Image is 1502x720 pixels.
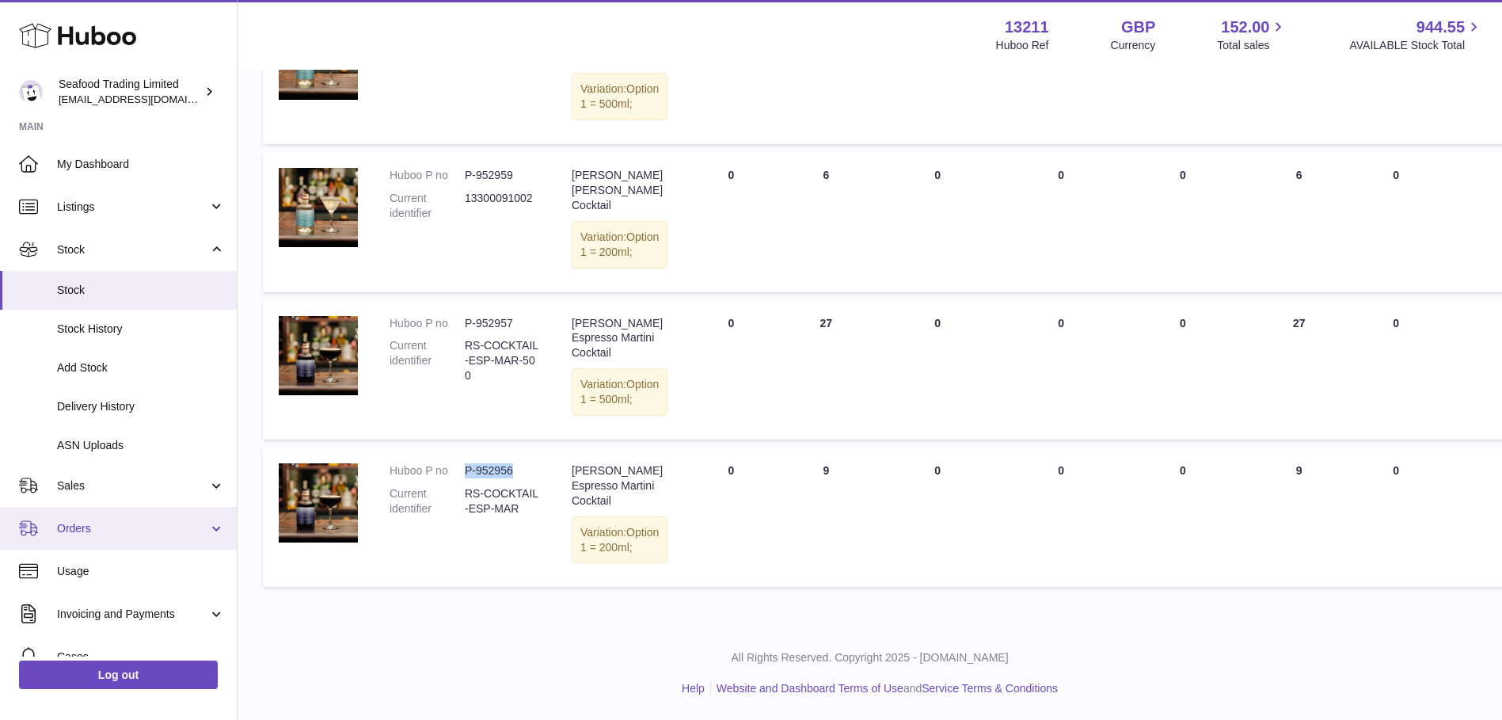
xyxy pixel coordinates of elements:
[1180,169,1186,181] span: 0
[873,152,1002,291] td: 0
[465,191,540,221] dd: 13300091002
[683,448,778,587] td: 0
[1349,38,1483,53] span: AVAILABLE Stock Total
[1245,5,1353,144] td: 17
[717,682,903,695] a: Website and Dashboard Terms of Use
[59,77,201,107] div: Seafood Trading Limited
[57,478,208,493] span: Sales
[1217,17,1287,53] a: 152.00 Total sales
[279,463,358,543] img: product image
[580,230,659,258] span: Option 1 = 200ml;
[59,93,233,105] span: [EMAIL_ADDRESS][DOMAIN_NAME]
[57,242,208,257] span: Stock
[1353,152,1439,291] td: 0
[1002,152,1120,291] td: 0
[1416,17,1465,38] span: 944.55
[390,168,465,183] dt: Huboo P no
[1111,38,1156,53] div: Currency
[1180,317,1186,330] span: 0
[250,650,1489,665] p: All Rights Reserved. Copyright 2025 - [DOMAIN_NAME]
[572,316,667,361] div: [PERSON_NAME] Espresso Martini Cocktail
[465,316,540,331] dd: P-952957
[572,73,667,120] div: Variation:
[572,516,667,564] div: Variation:
[1005,17,1049,38] strong: 13211
[580,526,659,554] span: Option 1 = 200ml;
[572,368,667,416] div: Variation:
[1245,448,1353,587] td: 9
[390,486,465,516] dt: Current identifier
[778,448,873,587] td: 9
[390,338,465,383] dt: Current identifier
[465,168,540,183] dd: P-952959
[279,168,358,247] img: product image
[683,5,778,144] td: 0
[19,661,218,689] a: Log out
[1245,300,1353,440] td: 27
[465,338,540,383] dd: RS-COCKTAIL-ESP-MAR-500
[683,152,778,291] td: 0
[572,221,667,269] div: Variation:
[57,157,225,172] span: My Dashboard
[1180,464,1186,477] span: 0
[1121,17,1155,38] strong: GBP
[57,650,225,665] span: Cases
[1221,17,1269,38] span: 152.00
[465,486,540,516] dd: RS-COCKTAIL-ESP-MAR
[873,448,1002,587] td: 0
[1002,5,1120,144] td: 0
[682,682,705,695] a: Help
[922,682,1058,695] a: Service Terms & Conditions
[465,463,540,478] dd: P-952956
[873,300,1002,440] td: 0
[778,5,873,144] td: 17
[1349,17,1483,53] a: 944.55 AVAILABLE Stock Total
[1002,300,1120,440] td: 0
[57,438,225,453] span: ASN Uploads
[1245,152,1353,291] td: 6
[1002,448,1120,587] td: 0
[873,5,1002,144] td: 0
[1217,38,1287,53] span: Total sales
[778,300,873,440] td: 27
[57,521,208,536] span: Orders
[390,191,465,221] dt: Current identifier
[1353,448,1439,587] td: 0
[390,463,465,478] dt: Huboo P no
[57,360,225,375] span: Add Stock
[1353,300,1439,440] td: 0
[683,300,778,440] td: 0
[390,316,465,331] dt: Huboo P no
[57,399,225,414] span: Delivery History
[57,564,225,579] span: Usage
[778,152,873,291] td: 6
[711,681,1058,696] li: and
[57,200,208,215] span: Listings
[57,322,225,337] span: Stock History
[572,168,667,213] div: [PERSON_NAME] [PERSON_NAME] Cocktail
[19,80,43,104] img: online@rickstein.com
[572,463,667,509] div: [PERSON_NAME] Espresso Martini Cocktail
[279,316,358,395] img: product image
[57,607,208,622] span: Invoicing and Payments
[57,283,225,298] span: Stock
[1353,5,1439,144] td: 0
[996,38,1049,53] div: Huboo Ref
